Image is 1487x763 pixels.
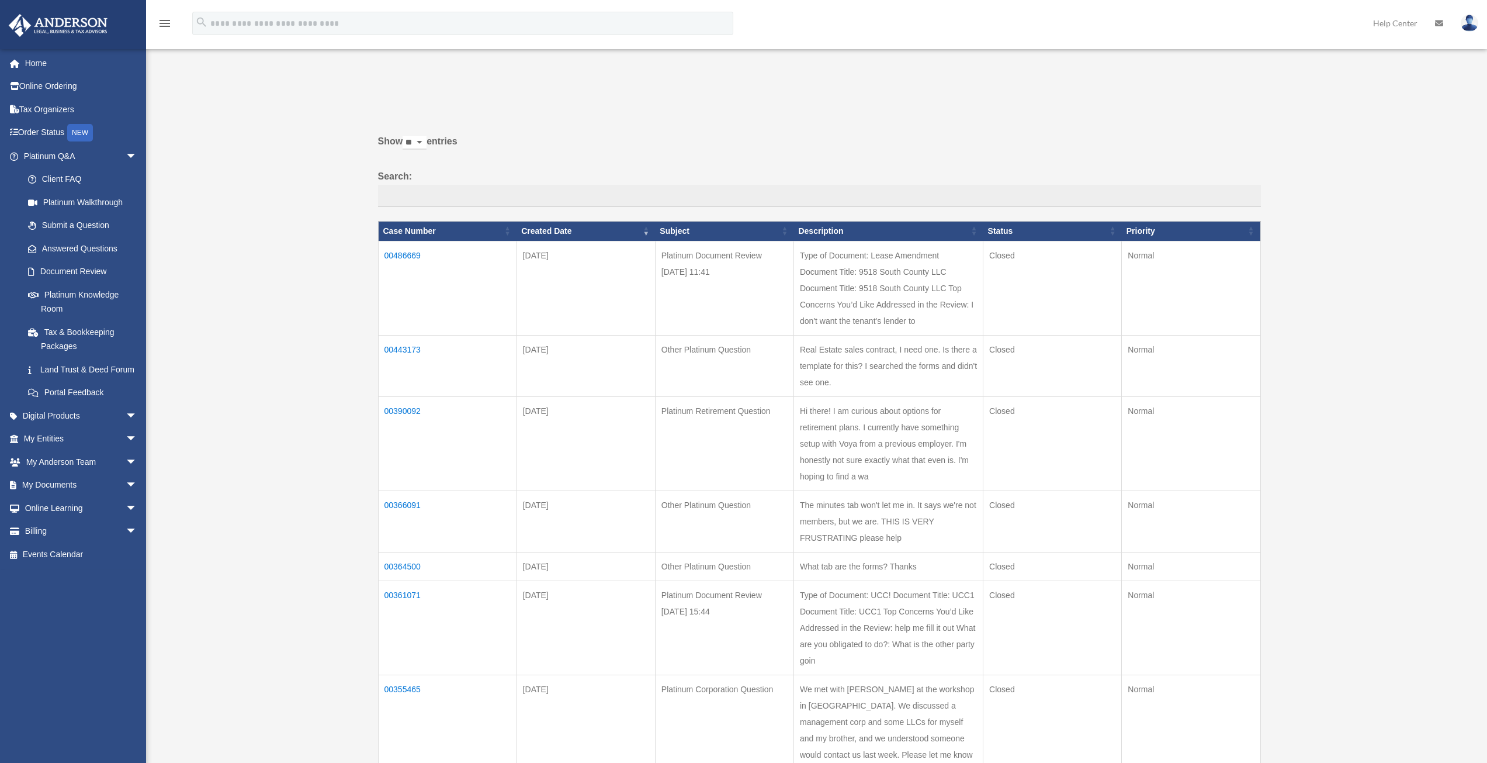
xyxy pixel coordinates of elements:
td: [DATE] [517,396,655,491]
td: [DATE] [517,491,655,552]
td: Other Platinum Question [655,335,793,396]
th: Status: activate to sort column ascending [983,221,1122,241]
a: Platinum Knowledge Room [16,283,149,320]
a: Submit a Question [16,214,149,237]
td: [DATE] [517,552,655,581]
span: arrow_drop_down [126,520,149,544]
a: Platinum Walkthrough [16,191,149,214]
a: Document Review [16,260,149,284]
th: Case Number: activate to sort column ascending [378,221,517,241]
a: Online Learningarrow_drop_down [8,496,155,520]
i: menu [158,16,172,30]
a: Tax & Bookkeeping Packages [16,320,149,358]
td: [DATE] [517,581,655,675]
td: Closed [983,335,1122,396]
td: [DATE] [517,335,655,396]
td: Normal [1122,552,1260,581]
th: Description: activate to sort column ascending [793,221,983,241]
td: Platinum Document Review [DATE] 11:41 [655,241,793,335]
td: [DATE] [517,241,655,335]
td: 00366091 [378,491,517,552]
td: 00364500 [378,552,517,581]
td: Normal [1122,396,1260,491]
a: My Documentsarrow_drop_down [8,474,155,497]
td: Normal [1122,491,1260,552]
a: Answered Questions [16,237,143,260]
span: arrow_drop_down [126,427,149,451]
a: Billingarrow_drop_down [8,520,155,543]
a: Online Ordering [8,75,155,98]
a: Home [8,51,155,75]
td: What tab are the forms? Thanks [793,552,983,581]
img: User Pic [1461,15,1478,32]
span: arrow_drop_down [126,474,149,498]
span: arrow_drop_down [126,144,149,168]
td: Normal [1122,335,1260,396]
a: Platinum Q&Aarrow_drop_down [8,144,149,168]
td: Normal [1122,241,1260,335]
label: Show entries [378,133,1261,161]
span: arrow_drop_down [126,404,149,428]
a: menu [158,20,172,30]
td: 00361071 [378,581,517,675]
a: Digital Productsarrow_drop_down [8,404,155,427]
td: Platinum Document Review [DATE] 15:44 [655,581,793,675]
td: Real Estate sales contract, I need one. Is there a template for this? I searched the forms and di... [793,335,983,396]
a: Events Calendar [8,543,155,566]
td: 00443173 [378,335,517,396]
img: Anderson Advisors Platinum Portal [5,14,111,37]
a: Portal Feedback [16,381,149,405]
td: Hi there! I am curious about options for retirement plans. I currently have something setup with ... [793,396,983,491]
td: 00486669 [378,241,517,335]
td: Closed [983,396,1122,491]
th: Subject: activate to sort column ascending [655,221,793,241]
td: Closed [983,552,1122,581]
td: Other Platinum Question [655,491,793,552]
td: The minutes tab won't let me in. It says we're not members, but we are. THIS IS VERY FRUSTRATING ... [793,491,983,552]
td: Closed [983,241,1122,335]
input: Search: [378,185,1261,207]
th: Priority: activate to sort column ascending [1122,221,1260,241]
label: Search: [378,168,1261,207]
td: Platinum Retirement Question [655,396,793,491]
div: NEW [67,124,93,141]
td: Other Platinum Question [655,552,793,581]
td: 00390092 [378,396,517,491]
i: search [195,16,208,29]
td: Normal [1122,581,1260,675]
a: Land Trust & Deed Forum [16,358,149,381]
span: arrow_drop_down [126,496,149,520]
a: Client FAQ [16,168,149,191]
td: Type of Document: UCC! Document Title: UCC1 Document Title: UCC1 Top Concerns You’d Like Addresse... [793,581,983,675]
a: Tax Organizers [8,98,155,121]
th: Created Date: activate to sort column ascending [517,221,655,241]
select: Showentries [403,136,427,150]
td: Type of Document: Lease Amendment Document Title: 9518 South County LLC Document Title: 9518 Sout... [793,241,983,335]
span: arrow_drop_down [126,450,149,474]
a: Order StatusNEW [8,121,155,145]
td: Closed [983,581,1122,675]
td: Closed [983,491,1122,552]
a: My Entitiesarrow_drop_down [8,427,155,451]
a: My Anderson Teamarrow_drop_down [8,450,155,474]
